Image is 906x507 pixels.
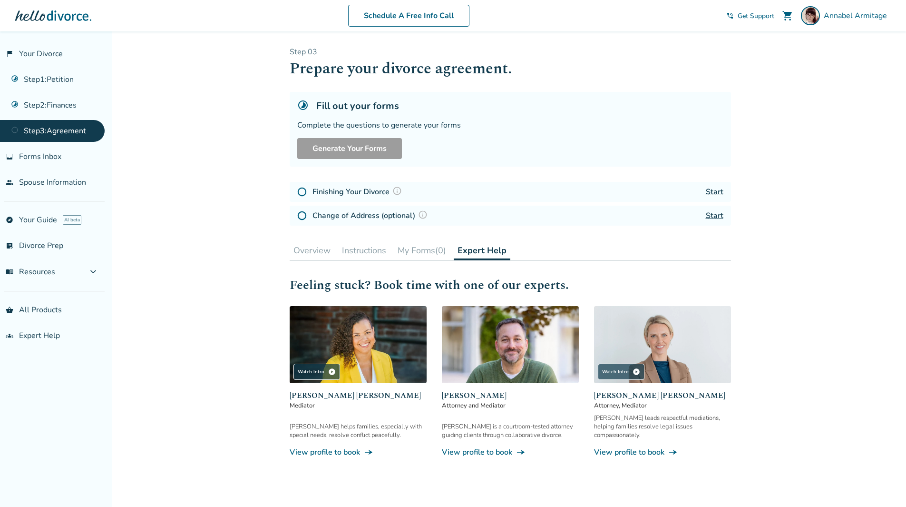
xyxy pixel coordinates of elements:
[738,11,774,20] span: Get Support
[290,306,427,383] img: Claudia Brown Coulter
[454,241,510,260] button: Expert Help
[6,153,13,160] span: inbox
[6,268,13,276] span: menu_book
[290,390,427,401] span: [PERSON_NAME] [PERSON_NAME]
[442,390,579,401] span: [PERSON_NAME]
[6,332,13,339] span: groups
[316,99,399,112] h5: Fill out your forms
[668,447,678,457] span: line_end_arrow_notch
[297,120,723,130] div: Complete the questions to generate your forms
[348,5,469,27] a: Schedule A Free Info Call
[338,241,390,260] button: Instructions
[290,422,427,439] div: [PERSON_NAME] helps families, especially with special needs, resolve conflict peacefully.
[312,209,430,222] h4: Change of Address (optional)
[394,241,450,260] button: My Forms(0)
[293,364,340,380] div: Watch Intro
[726,11,774,20] a: phone_in_talkGet Support
[442,401,579,410] span: Attorney and Mediator
[6,179,13,186] span: people
[824,10,891,21] span: Annabel Armitage
[88,266,99,278] span: expand_more
[782,10,793,21] span: shopping_cart
[19,151,61,162] span: Forms Inbox
[442,422,579,439] div: [PERSON_NAME] is a courtroom-tested attorney guiding clients through collaborative divorce.
[516,447,526,457] span: line_end_arrow_notch
[418,210,428,219] img: Question Mark
[290,401,427,410] span: Mediator
[442,447,579,457] a: View profile to bookline_end_arrow_notch
[6,306,13,314] span: shopping_basket
[312,186,405,198] h4: Finishing Your Divorce
[594,447,731,457] a: View profile to bookline_end_arrow_notch
[290,447,427,457] a: View profile to bookline_end_arrow_notch
[633,368,640,376] span: play_circle
[63,215,81,225] span: AI beta
[598,364,644,380] div: Watch Intro
[726,12,734,20] span: phone_in_talk
[442,306,579,383] img: Neil Forester
[290,241,334,260] button: Overview
[6,242,13,249] span: list_alt_check
[594,401,731,410] span: Attorney, Mediator
[328,368,336,376] span: play_circle
[6,267,55,277] span: Resources
[6,50,13,58] span: flag_2
[290,57,731,80] h1: Prepare your divorce agreement.
[801,6,820,25] img: Blair Armitage
[594,414,731,439] div: [PERSON_NAME] leads respectful mediations, helping families resolve legal issues compassionately.
[297,211,307,220] img: Not Started
[297,138,402,159] button: Generate Your Forms
[290,276,731,295] h2: Feeling stuck? Book time with one of our experts.
[364,447,373,457] span: line_end_arrow_notch
[6,216,13,224] span: explore
[594,306,731,383] img: Melissa Wheeler Hoff
[693,124,906,507] iframe: Chat Widget
[594,390,731,401] span: [PERSON_NAME] [PERSON_NAME]
[392,186,402,196] img: Question Mark
[290,47,731,57] p: Step 0 3
[297,187,307,197] img: Not Started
